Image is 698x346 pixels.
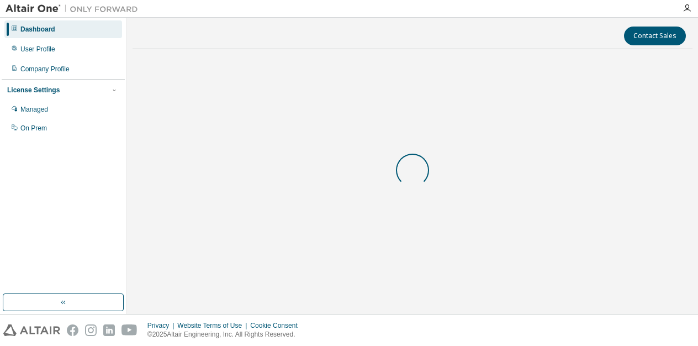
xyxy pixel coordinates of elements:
[85,324,97,336] img: instagram.svg
[6,3,144,14] img: Altair One
[121,324,138,336] img: youtube.svg
[20,105,48,114] div: Managed
[250,321,304,330] div: Cookie Consent
[177,321,250,330] div: Website Terms of Use
[103,324,115,336] img: linkedin.svg
[7,86,60,95] div: License Settings
[3,324,60,336] img: altair_logo.svg
[624,27,686,45] button: Contact Sales
[20,65,70,74] div: Company Profile
[20,124,47,133] div: On Prem
[20,45,55,54] div: User Profile
[147,330,304,339] p: © 2025 Altair Engineering, Inc. All Rights Reserved.
[147,321,177,330] div: Privacy
[20,25,55,34] div: Dashboard
[67,324,78,336] img: facebook.svg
